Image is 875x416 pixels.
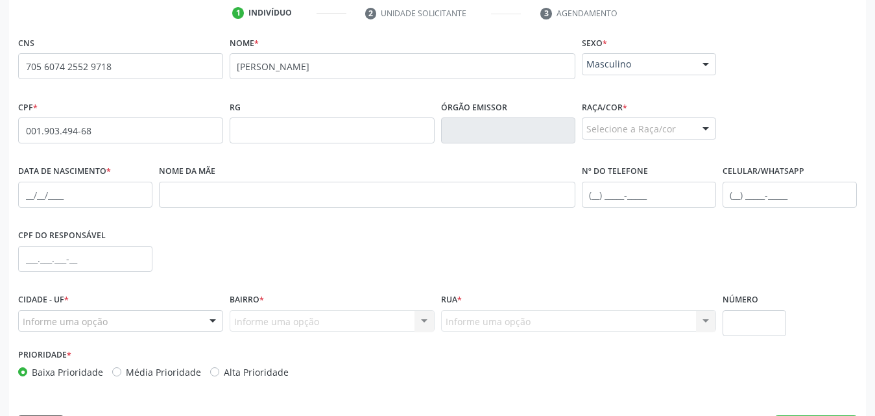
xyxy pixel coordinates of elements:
[582,182,716,208] input: (__) _____-_____
[18,226,106,246] label: CPF do responsável
[18,246,152,272] input: ___.___.___-__
[582,33,607,53] label: Sexo
[23,315,108,328] span: Informe uma opção
[32,365,103,379] label: Baixa Prioridade
[18,182,152,208] input: __/__/____
[582,162,648,182] label: Nº do Telefone
[18,97,38,117] label: CPF
[582,97,627,117] label: Raça/cor
[224,365,289,379] label: Alta Prioridade
[159,162,215,182] label: Nome da mãe
[232,7,244,19] div: 1
[230,97,241,117] label: RG
[126,365,201,379] label: Média Prioridade
[723,290,758,310] label: Número
[18,345,71,365] label: Prioridade
[18,162,111,182] label: Data de nascimento
[160,121,217,135] span: none
[723,162,804,182] label: Celular/WhatsApp
[230,290,264,310] label: Bairro
[18,290,69,310] label: Cidade - UF
[586,122,676,136] span: Selecione a Raça/cor
[160,57,217,71] span: none
[723,182,857,208] input: (__) _____-_____
[586,58,689,71] span: Masculino
[441,290,462,310] label: Rua
[441,97,507,117] label: Órgão emissor
[248,7,292,19] div: Indivíduo
[230,33,259,53] label: Nome
[18,33,34,53] label: CNS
